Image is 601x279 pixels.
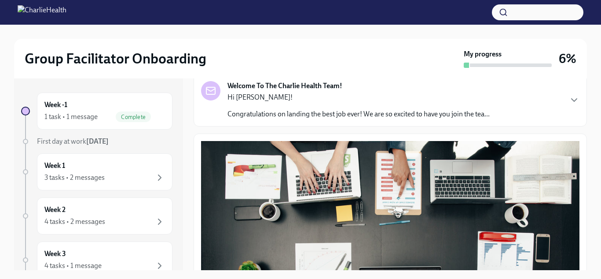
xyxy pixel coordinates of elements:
p: Hi [PERSON_NAME]! [227,93,490,102]
div: 1 task • 1 message [44,112,98,122]
h6: Week 2 [44,205,66,215]
div: 4 tasks • 1 message [44,261,102,271]
h3: 6% [559,51,576,67]
a: Week 24 tasks • 2 messages [21,197,172,234]
h6: Week -1 [44,100,67,110]
span: Complete [116,114,151,120]
a: First day at work[DATE] [21,137,172,146]
img: CharlieHealth [18,5,66,19]
p: Congratulations on landing the best job ever! We are so excited to have you join the tea... [227,109,490,119]
strong: [DATE] [86,137,109,145]
strong: My progress [464,49,502,59]
div: 4 tasks • 2 messages [44,217,105,227]
a: Week 13 tasks • 2 messages [21,153,172,190]
a: Week -11 task • 1 messageComplete [21,93,172,130]
h6: Week 1 [44,161,65,171]
strong: Welcome To The Charlie Health Team! [227,81,342,91]
div: 3 tasks • 2 messages [44,173,105,182]
a: Week 34 tasks • 1 message [21,242,172,279]
span: First day at work [37,137,109,145]
h2: Group Facilitator Onboarding [25,50,206,67]
h6: Week 3 [44,249,66,259]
